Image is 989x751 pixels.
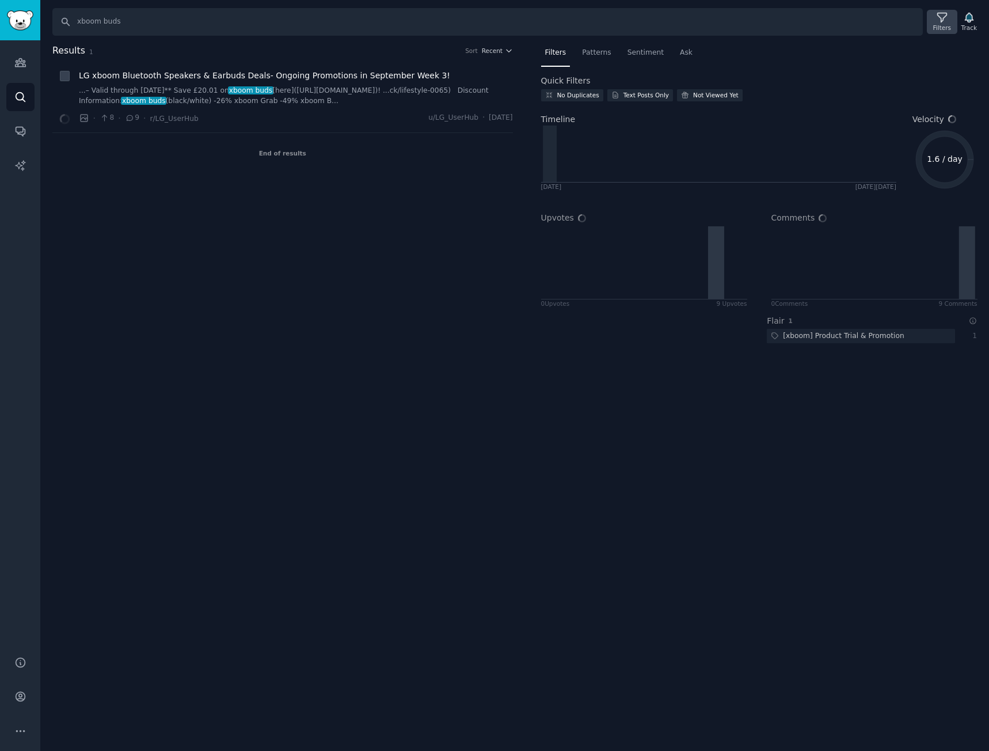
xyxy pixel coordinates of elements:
button: Track [957,10,981,34]
span: 9 [125,113,139,123]
button: Recent [482,47,513,55]
span: 8 [100,113,114,123]
h2: Quick Filters [541,75,591,87]
span: u/LG_UserHub [428,113,478,123]
input: Search Keyword [52,8,923,36]
span: · [93,112,96,124]
span: Ask [680,48,693,58]
span: · [143,112,146,124]
span: xboom buds [121,97,166,105]
span: Patterns [582,48,611,58]
img: GummySearch logo [7,10,33,31]
span: Sentiment [627,48,664,58]
span: Results [52,44,85,58]
div: [DATE] [541,183,562,191]
span: Filters [545,48,566,58]
text: 1.6 / day [927,154,963,164]
span: r/LG_UserHub [150,115,198,123]
div: Track [961,24,977,32]
div: End of results [52,133,513,173]
div: Not Viewed Yet [693,91,739,99]
span: Timeline [541,113,576,126]
div: Filters [933,24,951,32]
span: · [482,113,485,123]
div: [DATE] [DATE] [855,183,896,191]
span: xboom buds [228,86,273,94]
span: Velocity [912,113,944,126]
span: · [118,112,120,124]
a: LG xboom Bluetooth Speakers & Earbuds Deals- Ongoing Promotions in September Week 3! [79,70,450,82]
span: [DATE] [489,113,512,123]
a: ...– Valid through [DATE]** Save £20.01 onxboom buds[here]([URL][DOMAIN_NAME])! ...ck/lifestyle-0... [79,86,513,106]
div: Sort [465,47,478,55]
span: Recent [482,47,503,55]
div: No Duplicates [557,91,599,99]
span: 1 [89,48,93,55]
div: Text Posts Only [623,91,669,99]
